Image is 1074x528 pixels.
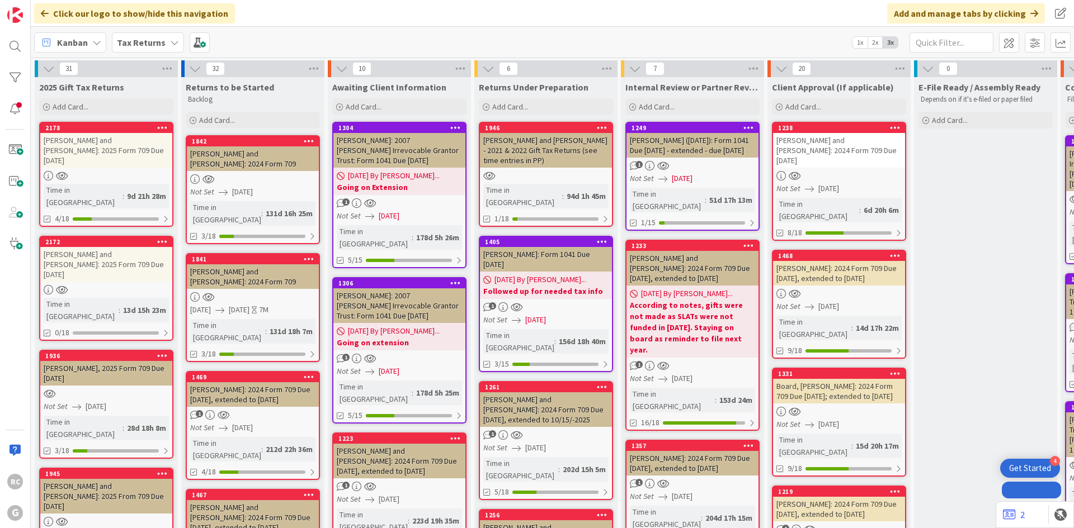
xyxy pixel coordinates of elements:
[483,286,609,297] b: Followed up for needed tax info
[485,511,612,519] div: 1256
[626,451,759,475] div: [PERSON_NAME]: 2024 Form 709 Due [DATE], extended to [DATE]
[859,204,861,216] span: :
[119,304,120,316] span: :
[408,515,409,527] span: :
[333,434,465,444] div: 1223
[778,488,905,496] div: 1219
[192,373,319,381] div: 1469
[192,491,319,499] div: 1467
[525,442,546,454] span: [DATE]
[333,444,465,478] div: [PERSON_NAME] and [PERSON_NAME]: 2024 Form 709 Due [DATE], extended to [DATE]
[489,302,496,310] span: 1
[201,230,216,242] span: 3/18
[778,252,905,260] div: 1468
[123,190,124,202] span: :
[818,301,839,312] span: [DATE]
[480,123,612,168] div: 1946[PERSON_NAME] and [PERSON_NAME] - 2021 & 2022 Gift Tax Returns (see time entries in PP)
[778,370,905,378] div: 1331
[932,115,968,125] span: Add Card...
[409,515,462,527] div: 223d 19h 35m
[562,190,564,202] span: :
[259,304,268,316] div: 7M
[632,242,759,250] div: 1233
[630,388,715,412] div: Time in [GEOGRAPHIC_DATA]
[773,369,905,379] div: 1331
[776,301,800,311] i: Not Set
[630,373,654,383] i: Not Set
[348,254,362,266] span: 5/15
[413,231,462,244] div: 178d 5h 26m
[887,3,1045,23] div: Add and manage tabs by clicking
[483,457,558,482] div: Time in [GEOGRAPHIC_DATA]
[479,82,588,93] span: Returns Under Preparation
[489,430,496,437] span: 1
[706,194,755,206] div: 51d 17h 13m
[772,122,906,241] a: 1238[PERSON_NAME] and [PERSON_NAME]: 2024 Form 709 Due [DATE]Not Set[DATE]Time in [GEOGRAPHIC_DAT...
[715,394,717,406] span: :
[187,490,319,500] div: 1467
[206,62,225,75] span: 32
[187,146,319,171] div: [PERSON_NAME] and [PERSON_NAME]: 2024 Form 709
[868,37,883,48] span: 2x
[773,133,905,168] div: [PERSON_NAME] and [PERSON_NAME]: 2024 Form 709 Due [DATE]
[124,422,169,434] div: 28d 18h 8m
[346,102,381,112] span: Add Card...
[494,358,509,370] span: 3/15
[196,410,203,417] span: 1
[190,437,261,462] div: Time in [GEOGRAPHIC_DATA]
[480,247,612,272] div: [PERSON_NAME]: Form 1041 Due [DATE]
[772,250,906,359] a: 1468[PERSON_NAME]: 2024 Form 709 Due [DATE], extended to [DATE]Not Set[DATE]Time in [GEOGRAPHIC_D...
[625,82,760,93] span: Internal Review or Partner Review
[39,122,173,227] a: 2178[PERSON_NAME] and [PERSON_NAME]: 2025 Form 709 Due [DATE]Time in [GEOGRAPHIC_DATA]:9d 21h 28m...
[55,213,69,225] span: 4/18
[55,327,69,339] span: 0/18
[40,247,172,282] div: [PERSON_NAME] and [PERSON_NAME]: 2025 Form 709 Due [DATE]
[921,95,1051,104] p: Depends on if it's e-filed or paper filed
[626,441,759,475] div: 1357[PERSON_NAME]: 2024 Form 709 Due [DATE], extended to [DATE]
[45,124,172,132] div: 2178
[187,372,319,407] div: 1469[PERSON_NAME]: 2024 Form 709 Due [DATE], extended to [DATE]
[261,443,263,455] span: :
[40,361,172,386] div: [PERSON_NAME], 2025 Form 709 Due [DATE]
[57,36,88,49] span: Kanban
[717,394,755,406] div: 153d 24m
[7,505,23,521] div: G
[1003,508,1025,521] a: 2
[483,184,562,208] div: Time in [GEOGRAPHIC_DATA]
[190,304,211,316] span: [DATE]
[485,124,612,132] div: 1946
[342,198,350,206] span: 1
[59,62,78,75] span: 31
[851,440,853,452] span: :
[939,62,958,75] span: 0
[480,123,612,133] div: 1946
[773,251,905,261] div: 1468
[773,261,905,286] div: [PERSON_NAME]: 2024 Form 709 Due [DATE], extended to [DATE]
[773,487,905,497] div: 1219
[379,365,399,377] span: [DATE]
[626,123,759,133] div: 1249
[525,314,546,326] span: [DATE]
[199,115,235,125] span: Add Card...
[337,211,361,221] i: Not Set
[40,469,172,479] div: 1945
[45,470,172,478] div: 1945
[560,463,609,475] div: 202d 15h 5m
[635,479,643,486] span: 1
[190,422,214,432] i: Not Set
[123,422,124,434] span: :
[117,37,166,48] b: Tax Returns
[337,337,462,348] b: Going on extension
[778,124,905,132] div: 1238
[186,253,320,362] a: 1841[PERSON_NAME] and [PERSON_NAME]: 2024 Form 709[DATE][DATE]7MTime in [GEOGRAPHIC_DATA]:131d 18...
[480,133,612,168] div: [PERSON_NAME] and [PERSON_NAME] - 2021 & 2022 Gift Tax Returns (see time entries in PP)
[1009,463,1051,474] div: Get Started
[672,491,693,502] span: [DATE]
[564,190,609,202] div: 94d 1h 45m
[788,227,802,239] span: 8/18
[190,319,265,344] div: Time in [GEOGRAPHIC_DATA]
[788,345,802,356] span: 9/18
[641,417,660,429] span: 16/18
[792,62,811,75] span: 20
[672,373,693,384] span: [DATE]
